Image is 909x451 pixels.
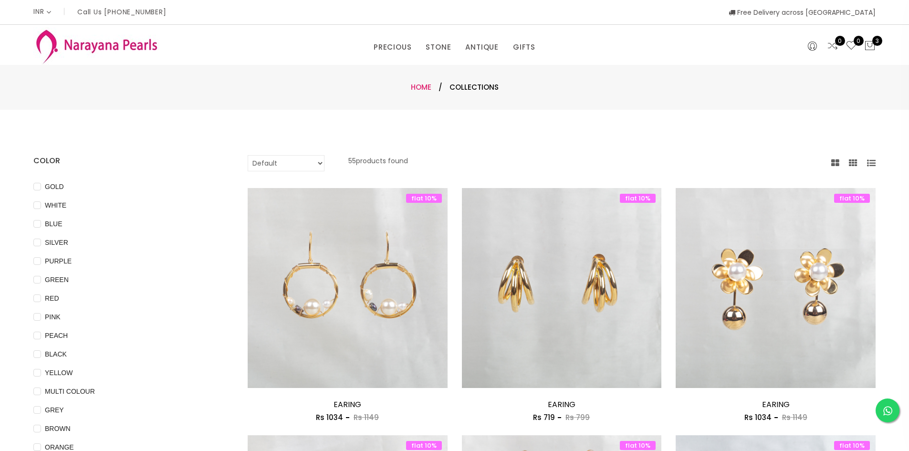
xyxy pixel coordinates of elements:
[513,40,535,54] a: GIFTS
[426,40,451,54] a: STONE
[449,82,499,93] span: Collections
[77,9,167,15] p: Call Us [PHONE_NUMBER]
[548,399,575,410] a: EARING
[374,40,411,54] a: PRECIOUS
[316,412,343,422] span: Rs 1034
[348,155,408,171] p: 55 products found
[846,40,857,52] a: 0
[41,256,75,266] span: PURPLE
[41,200,70,210] span: WHITE
[41,293,63,304] span: RED
[782,412,807,422] span: Rs 1149
[41,423,74,434] span: BROWN
[41,312,64,322] span: PINK
[439,82,442,93] span: /
[41,237,72,248] span: SILVER
[41,405,68,415] span: GREY
[41,274,73,285] span: GREEN
[854,36,864,46] span: 0
[620,194,656,203] span: flat 10%
[744,412,772,422] span: Rs 1034
[872,36,882,46] span: 3
[41,386,99,397] span: MULTI COLOUR
[406,441,442,450] span: flat 10%
[334,399,361,410] a: EARING
[41,219,66,229] span: BLUE
[41,349,71,359] span: BLACK
[41,181,68,192] span: GOLD
[406,194,442,203] span: flat 10%
[827,40,838,52] a: 0
[729,8,876,17] span: Free Delivery across [GEOGRAPHIC_DATA]
[354,412,379,422] span: Rs 1149
[465,40,499,54] a: ANTIQUE
[411,82,431,92] a: Home
[835,36,845,46] span: 0
[41,367,76,378] span: YELLOW
[33,155,219,167] h4: COLOR
[620,441,656,450] span: flat 10%
[565,412,590,422] span: Rs 799
[762,399,790,410] a: EARING
[834,441,870,450] span: flat 10%
[864,40,876,52] button: 3
[533,412,555,422] span: Rs 719
[834,194,870,203] span: flat 10%
[41,330,72,341] span: PEACH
